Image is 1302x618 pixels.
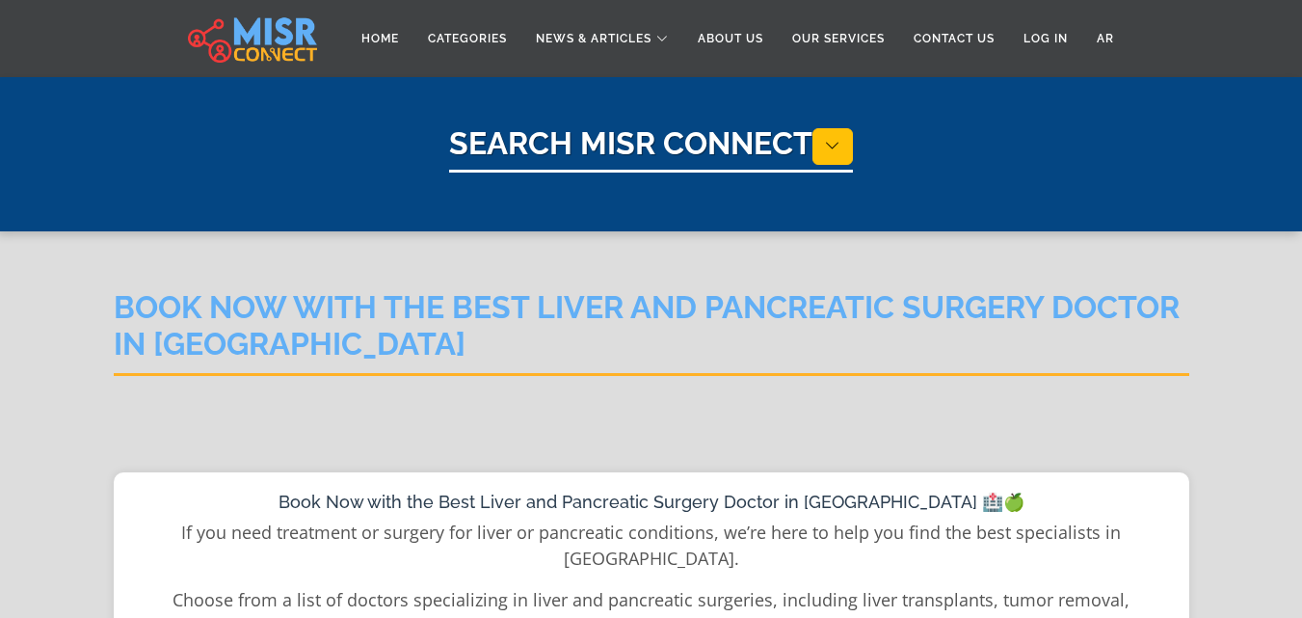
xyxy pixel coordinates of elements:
a: Home [347,20,413,57]
a: News & Articles [521,20,683,57]
a: About Us [683,20,778,57]
p: If you need treatment or surgery for liver or pancreatic conditions, we’re here to help you find ... [133,520,1170,572]
a: Contact Us [899,20,1009,57]
a: Our Services [778,20,899,57]
h1: Book Now with the Best Liver and Pancreatic Surgery Doctor in [GEOGRAPHIC_DATA] 🏥🍏 [133,492,1170,513]
a: AR [1082,20,1129,57]
h1: Search Misr Connect [449,125,853,173]
img: main.misr_connect [188,14,317,63]
h4: Book Now with the Best Liver and Pancreatic Surgery Doctor in [GEOGRAPHIC_DATA] [114,289,1189,376]
span: News & Articles [536,30,651,47]
a: Log in [1009,20,1082,57]
a: Categories [413,20,521,57]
